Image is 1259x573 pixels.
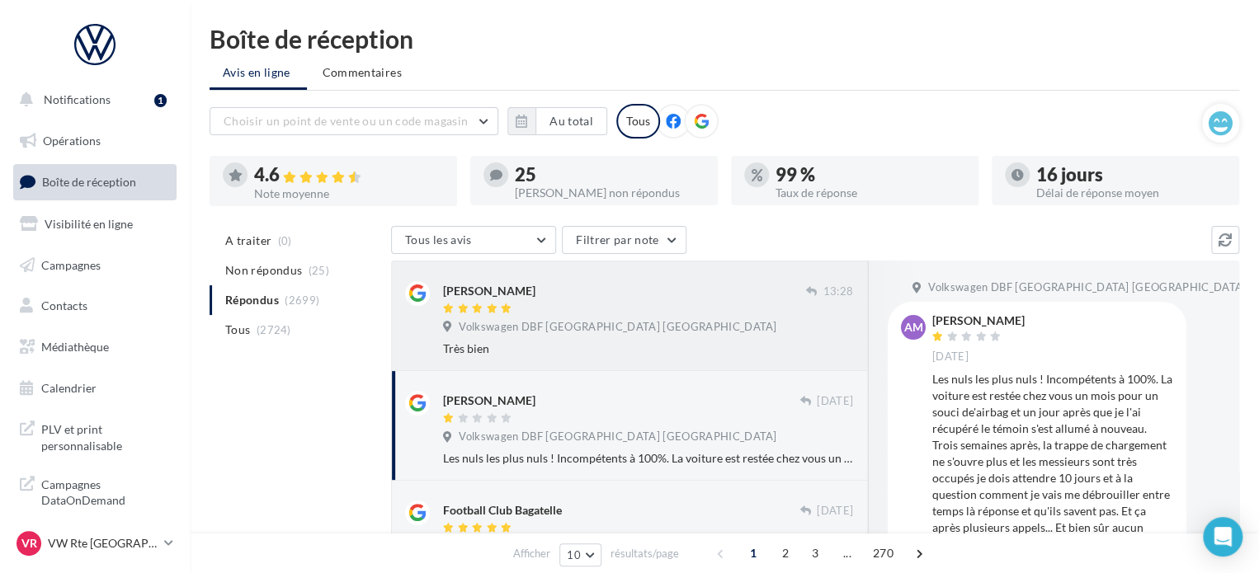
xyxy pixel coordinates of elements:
[254,166,444,185] div: 4.6
[443,283,535,299] div: [PERSON_NAME]
[866,540,900,566] span: 270
[932,315,1025,326] div: [PERSON_NAME]
[515,187,705,199] div: [PERSON_NAME] non répondus
[535,107,607,135] button: Au total
[802,540,828,566] span: 3
[10,289,180,323] a: Contacts
[1036,187,1226,199] div: Délai de réponse moyen
[210,107,498,135] button: Choisir un point de vente ou un code magasin
[48,535,158,552] p: VW Rte [GEOGRAPHIC_DATA]
[817,394,853,409] span: [DATE]
[10,371,180,406] a: Calendrier
[225,262,302,279] span: Non répondus
[41,298,87,312] span: Contacts
[1036,166,1226,184] div: 16 jours
[10,248,180,283] a: Campagnes
[928,280,1246,295] span: Volkswagen DBF [GEOGRAPHIC_DATA] [GEOGRAPHIC_DATA]
[41,381,97,395] span: Calendrier
[10,82,173,117] button: Notifications 1
[309,264,329,277] span: (25)
[817,504,853,519] span: [DATE]
[776,166,965,184] div: 99 %
[10,411,180,460] a: PLV et print personnalisable
[44,92,111,106] span: Notifications
[323,64,402,81] span: Commentaires
[257,323,291,336] span: (2724)
[10,164,180,200] a: Boîte de réception
[10,330,180,364] a: Médiathèque
[41,257,101,271] span: Campagnes
[10,124,180,158] a: Opérations
[515,166,705,184] div: 25
[823,284,853,299] span: 13:28
[13,528,177,559] a: VR VW Rte [GEOGRAPHIC_DATA]
[567,548,581,561] span: 10
[459,430,776,444] span: Volkswagen DBF [GEOGRAPHIC_DATA] [GEOGRAPHIC_DATA]
[776,187,965,199] div: Taux de réponse
[559,543,601,566] button: 10
[772,540,799,566] span: 2
[10,467,180,515] a: Campagnes DataOnDemand
[210,26,1239,51] div: Boîte de réception
[443,392,535,409] div: [PERSON_NAME]
[507,107,607,135] button: Au total
[21,535,37,552] span: VR
[443,502,562,519] div: Football Club Bagatelle
[562,226,686,254] button: Filtrer par note
[41,473,170,509] span: Campagnes DataOnDemand
[459,320,776,335] span: Volkswagen DBF [GEOGRAPHIC_DATA] [GEOGRAPHIC_DATA]
[41,418,170,453] span: PLV et print personnalisable
[932,350,969,364] span: [DATE]
[42,175,136,189] span: Boîte de réception
[834,540,861,566] span: ...
[904,319,923,336] span: AM
[513,546,550,561] span: Afficher
[10,207,180,242] a: Visibilité en ligne
[391,226,556,254] button: Tous les avis
[1203,517,1242,557] div: Open Intercom Messenger
[41,340,109,354] span: Médiathèque
[443,450,853,467] div: Les nuls les plus nuls ! Incompétents à 100%. La voiture est restée chez vous un mois pour un sou...
[278,234,292,247] span: (0)
[224,114,468,128] span: Choisir un point de vente ou un code magasin
[616,104,660,139] div: Tous
[225,232,271,249] span: A traiter
[443,341,853,357] div: Très bien
[405,232,472,247] span: Tous les avis
[154,94,167,107] div: 1
[740,540,766,566] span: 1
[43,134,101,148] span: Opérations
[254,188,444,200] div: Note moyenne
[611,546,679,561] span: résultats/page
[225,322,250,338] span: Tous
[45,217,133,231] span: Visibilité en ligne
